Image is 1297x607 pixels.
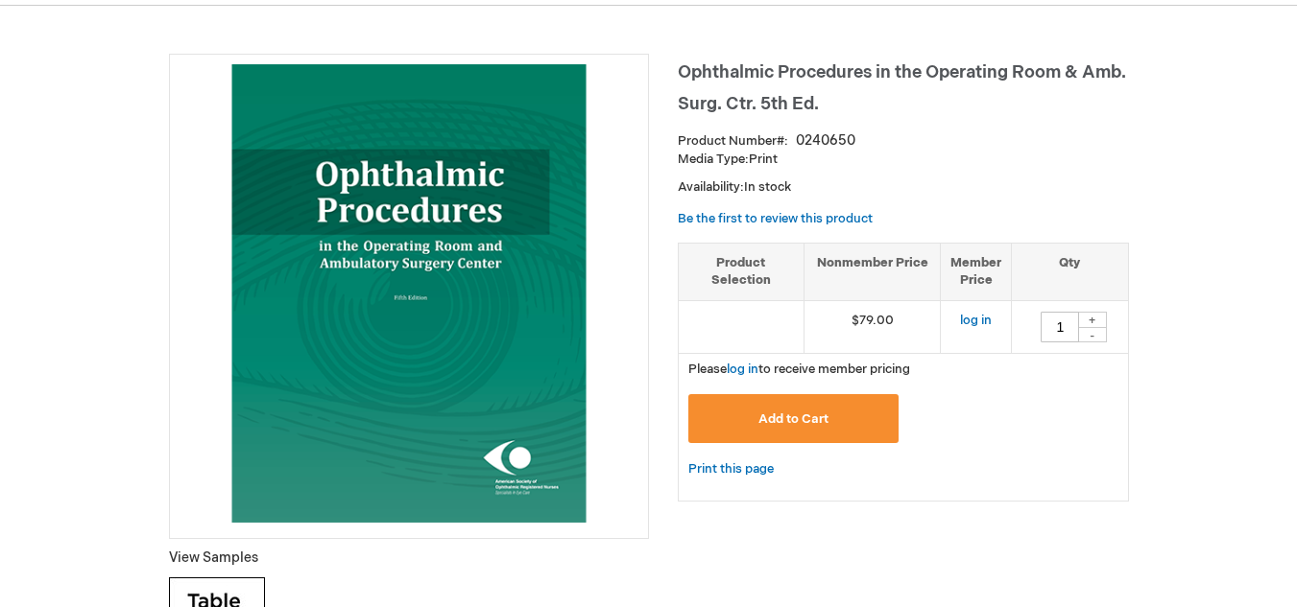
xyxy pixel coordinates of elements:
[688,457,774,481] a: Print this page
[1012,243,1128,300] th: Qty
[796,131,855,151] div: 0240650
[758,411,829,427] span: Add to Cart
[180,64,638,523] img: Ophthalmic Procedures in the Operating Room & Amb. Surg. Ctr. 5th Ed.
[678,211,873,226] a: Be the first to review this product
[678,152,749,167] strong: Media Type:
[169,549,649,568] p: View Samples
[679,243,805,300] th: Product Selection
[688,362,910,377] span: Please to receive member pricing
[678,133,788,149] strong: Product Number
[804,243,941,300] th: Nonmember Price
[1041,312,1079,342] input: Qty
[688,394,900,443] button: Add to Cart
[1078,327,1107,342] div: -
[678,178,1129,197] p: Availability:
[1078,312,1107,328] div: +
[727,362,758,377] a: log in
[678,62,1126,114] span: Ophthalmic Procedures in the Operating Room & Amb. Surg. Ctr. 5th Ed.
[804,300,941,353] td: $79.00
[941,243,1012,300] th: Member Price
[960,313,992,328] a: log in
[744,179,791,195] span: In stock
[678,151,1129,169] p: Print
